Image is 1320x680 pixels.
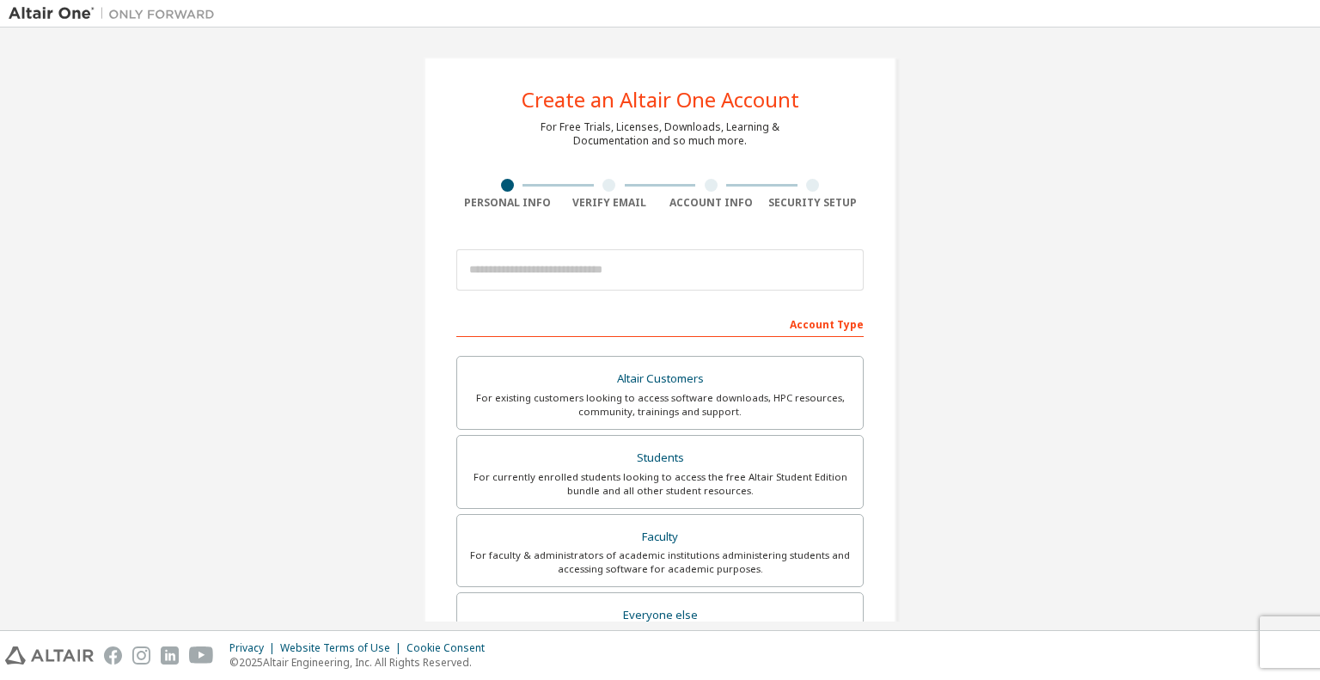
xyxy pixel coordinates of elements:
img: instagram.svg [132,646,150,665]
div: For Free Trials, Licenses, Downloads, Learning & Documentation and so much more. [541,120,779,148]
div: Students [467,446,852,470]
div: For faculty & administrators of academic institutions administering students and accessing softwa... [467,548,852,576]
div: Security Setup [762,196,865,210]
div: Cookie Consent [406,641,495,655]
div: For currently enrolled students looking to access the free Altair Student Edition bundle and all ... [467,470,852,498]
div: Altair Customers [467,367,852,391]
img: facebook.svg [104,646,122,665]
div: Faculty [467,525,852,549]
img: altair_logo.svg [5,646,94,665]
div: Verify Email [559,196,661,210]
div: Personal Info [456,196,559,210]
div: Create an Altair One Account [522,89,799,110]
div: Website Terms of Use [280,641,406,655]
p: © 2025 Altair Engineering, Inc. All Rights Reserved. [229,655,495,670]
div: Privacy [229,641,280,655]
div: Account Type [456,309,864,337]
div: Account Info [660,196,762,210]
img: youtube.svg [189,646,214,665]
img: Altair One [9,5,223,22]
div: Everyone else [467,603,852,628]
div: For existing customers looking to access software downloads, HPC resources, community, trainings ... [467,391,852,419]
img: linkedin.svg [161,646,179,665]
